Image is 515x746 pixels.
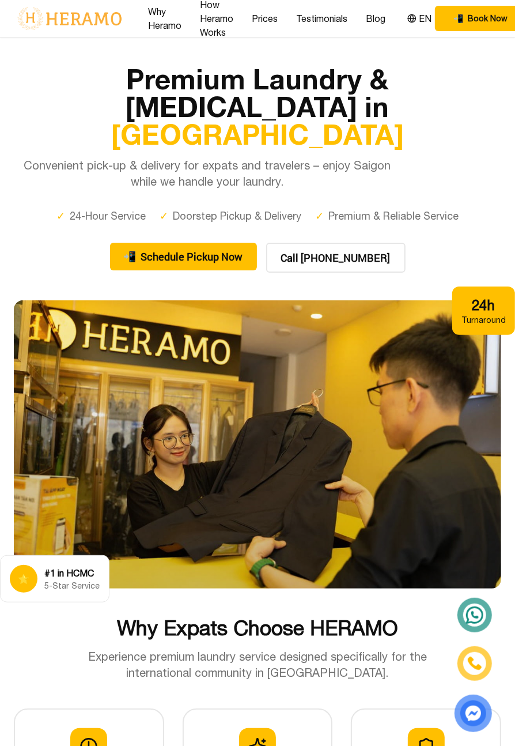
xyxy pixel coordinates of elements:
a: Blog [366,12,385,25]
p: Experience premium laundry service designed specifically for the international community in [GEOG... [64,649,451,681]
img: phone-icon [468,657,482,670]
h2: Why Expats Choose HERAMO [14,616,501,639]
button: Call [PHONE_NUMBER] [266,243,406,273]
div: Turnaround [461,314,506,326]
a: phone-icon [459,648,490,679]
span: ✓ [160,208,168,224]
span: ✓ [315,208,324,224]
button: phone Schedule Pickup Now [110,243,257,270]
span: ✓ [56,208,65,224]
div: Doorstep Pickup & Delivery [160,208,301,224]
div: 24-Hour Service [56,208,146,224]
a: Prices [252,12,278,25]
a: Why Heramo [148,5,181,32]
div: Premium & Reliable Service [315,208,459,224]
span: star [18,572,29,586]
p: Convenient pick-up & delivery for expats and travelers – enjoy Saigon while we handle your laundry. [14,157,401,190]
h1: Premium Laundry & [MEDICAL_DATA] in [14,65,501,148]
a: Testimonials [296,12,347,25]
div: #1 in HCMC [44,566,100,580]
div: 5-Star Service [44,580,100,591]
div: 24h [461,296,506,314]
span: [GEOGRAPHIC_DATA] [111,118,404,150]
span: phone [453,13,463,24]
img: logo-with-text.png [14,6,125,31]
button: EN [404,11,435,26]
span: phone [124,248,137,265]
span: Book Now [468,13,508,24]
